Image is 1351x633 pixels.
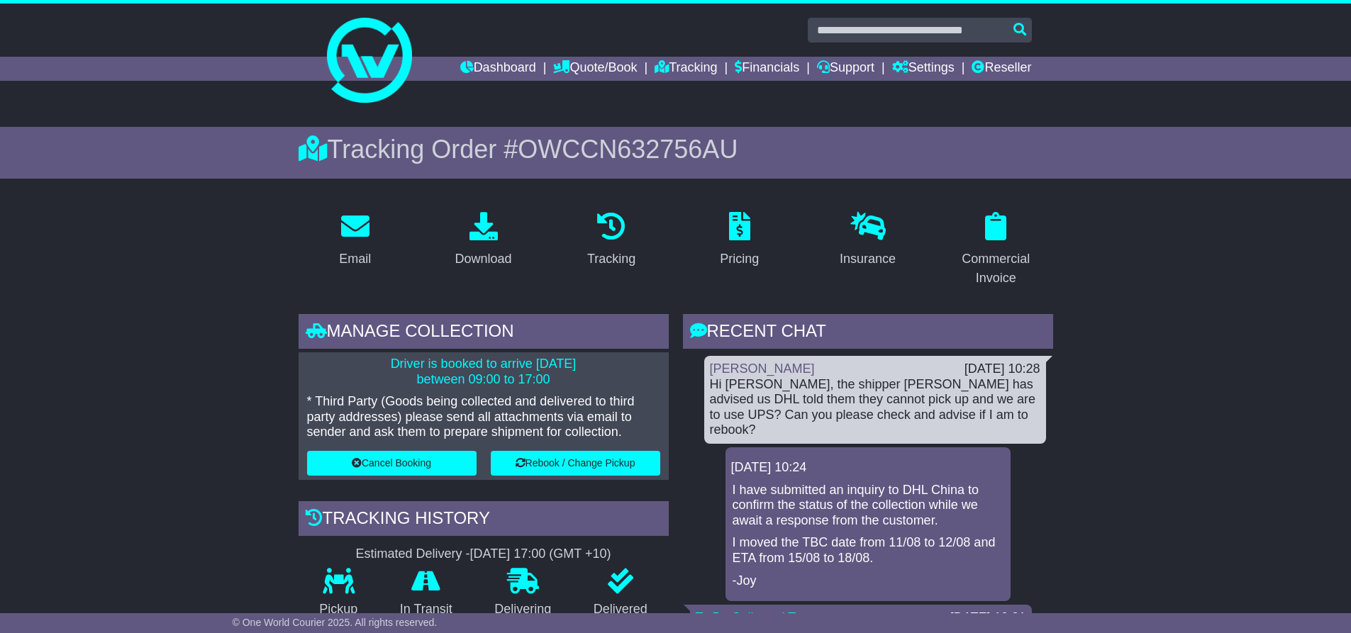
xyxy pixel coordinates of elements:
a: Tracking [578,207,645,274]
div: [DATE] 17:00 (GMT +10) [470,547,611,562]
div: [DATE] 10:28 [964,362,1040,377]
a: Pricing [711,207,768,274]
a: Quote/Book [553,57,637,81]
p: Pickup [299,602,379,617]
div: RECENT CHAT [683,314,1053,352]
button: Rebook / Change Pickup [491,451,660,476]
div: Commercial Invoice [948,250,1044,288]
div: Tracking Order # [299,134,1053,164]
div: Pricing [720,250,759,269]
div: [DATE] 10:21 [950,610,1026,626]
a: Financials [735,57,799,81]
p: Delivered [572,602,669,617]
a: Tracking [655,57,717,81]
div: Email [339,250,371,269]
p: * Third Party (Goods being collected and delivered to third party addresses) please send all atta... [307,394,660,440]
a: Email [330,207,380,274]
p: I moved the TBC date from 11/08 to 12/08 and ETA from 15/08 to 18/08. [733,535,1003,566]
div: Manage collection [299,314,669,352]
a: Insurance [830,207,905,274]
a: To Be Collected Team [696,610,820,624]
a: Reseller [972,57,1031,81]
p: In Transit [379,602,474,617]
div: Hi [PERSON_NAME], the shipper [PERSON_NAME] has advised us DHL told them they cannot pick up and ... [710,377,1040,438]
p: I have submitted an inquiry to DHL China to confirm the status of the collection while we await a... [733,483,1003,529]
a: Dashboard [460,57,536,81]
div: [DATE] 10:24 [731,460,1005,476]
a: Support [817,57,874,81]
a: Settings [892,57,955,81]
p: -Joy [733,573,1003,589]
div: Insurance [840,250,896,269]
p: Delivering [474,602,573,617]
p: Driver is booked to arrive [DATE] between 09:00 to 17:00 [307,357,660,387]
span: © One World Courier 2025. All rights reserved. [233,617,438,628]
a: [PERSON_NAME] [710,362,815,376]
a: Commercial Invoice [939,207,1053,293]
div: Tracking history [299,501,669,539]
div: Download [455,250,511,269]
div: Estimated Delivery - [299,547,669,562]
div: Tracking [587,250,635,269]
span: OWCCN632756AU [518,135,738,164]
button: Cancel Booking [307,451,477,476]
a: Download [445,207,521,274]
